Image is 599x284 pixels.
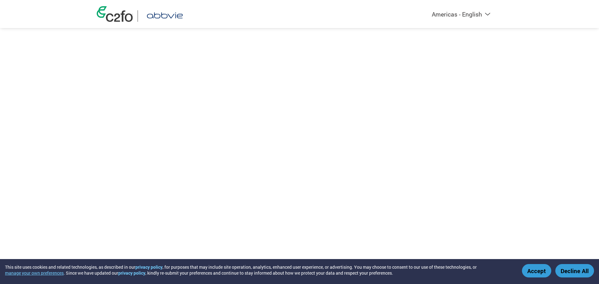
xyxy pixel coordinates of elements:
button: Accept [522,264,551,277]
img: AbbVie [143,10,187,22]
div: This site uses cookies and related technologies, as described in our , for purposes that may incl... [5,264,513,276]
button: manage your own preferences [5,270,64,276]
button: Decline All [555,264,594,277]
a: privacy policy [118,270,145,276]
img: c2fo logo [97,6,133,22]
a: privacy policy [135,264,163,270]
